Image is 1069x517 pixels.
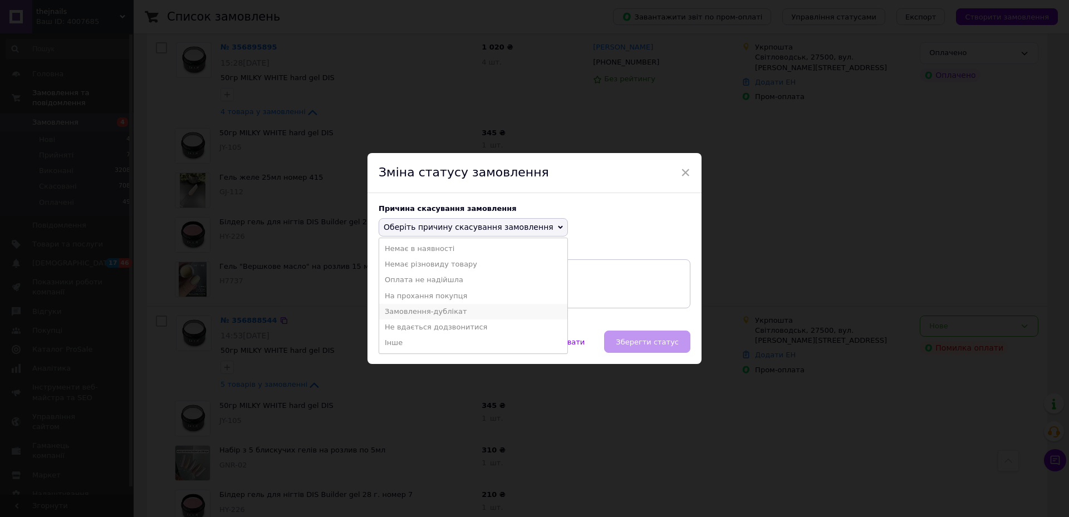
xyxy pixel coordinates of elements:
[379,272,567,288] li: Оплата не надійшла
[379,304,567,319] li: Замовлення-дублікат
[379,288,567,304] li: На прохання покупця
[379,335,567,351] li: Інше
[379,204,690,213] div: Причина скасування замовлення
[379,257,567,272] li: Немає різновиду товару
[367,153,702,193] div: Зміна статусу замовлення
[379,241,567,257] li: Немає в наявності
[680,163,690,182] span: ×
[379,319,567,335] li: Не вдається додзвонитися
[384,223,553,232] span: Оберіть причину скасування замовлення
